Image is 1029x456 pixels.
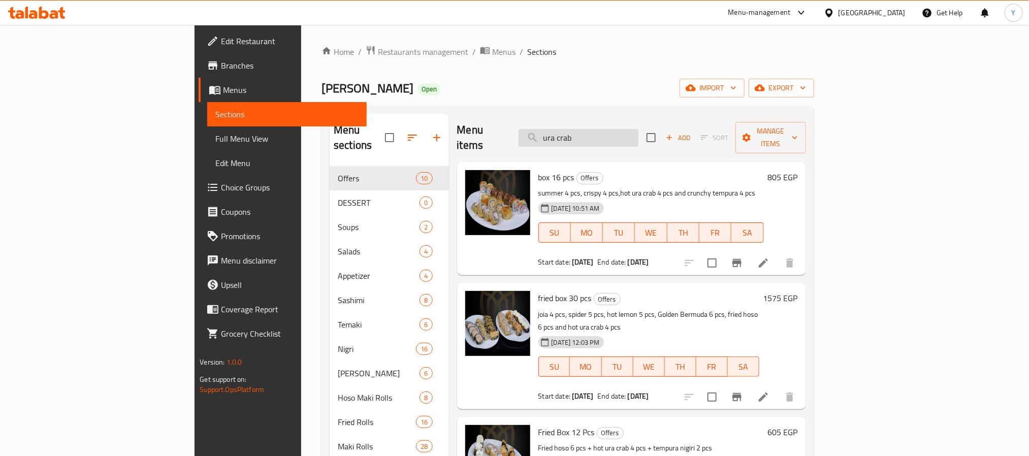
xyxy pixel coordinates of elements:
button: TH [665,356,696,377]
span: Nigri [338,343,416,355]
li: / [520,46,523,58]
div: Soups [338,221,420,233]
b: [DATE] [572,389,593,403]
span: [PERSON_NAME] [321,77,413,100]
b: [DATE] [572,255,593,269]
span: Sort sections [400,125,425,150]
p: summer 4 pcs, crispy 4 pcs,hot ura crab 4 pcs and crunchy tempura 4 pcs [538,187,764,200]
div: Offers [594,293,621,305]
span: Menus [223,84,358,96]
button: FR [696,356,728,377]
button: SU [538,356,570,377]
a: Edit Menu [207,151,366,175]
a: Promotions [199,224,366,248]
span: 4 [420,271,432,281]
span: 6 [420,369,432,378]
b: [DATE] [628,255,649,269]
span: Choice Groups [221,181,358,193]
span: [DATE] 10:51 AM [548,204,604,213]
div: Sashimi8 [330,288,448,312]
h6: 1575 EGP [763,291,798,305]
li: / [472,46,476,58]
span: TH [671,225,695,240]
span: DESSERT [338,197,420,209]
div: DESSERT0 [330,190,448,215]
div: Oshi Sushi [338,367,420,379]
span: MO [575,225,599,240]
span: Add item [662,130,694,146]
img: box 16 pcs [465,170,530,235]
span: SA [735,225,759,240]
div: Soups2 [330,215,448,239]
span: MO [574,360,597,374]
a: Edit Restaurant [199,29,366,53]
button: Branch-specific-item [725,251,749,275]
b: [DATE] [628,389,649,403]
span: Sections [215,108,358,120]
div: items [420,270,432,282]
div: [PERSON_NAME]6 [330,361,448,385]
span: Offers [594,294,620,305]
div: Temaki [338,318,420,331]
span: Menu disclaimer [221,254,358,267]
span: FR [703,225,727,240]
a: Restaurants management [366,45,468,58]
a: Upsell [199,273,366,297]
div: items [420,197,432,209]
span: 6 [420,320,432,330]
span: Select to update [701,386,723,408]
button: Manage items [735,122,806,153]
span: Select section [640,127,662,148]
span: Start date: [538,389,571,403]
span: Select to update [701,252,723,274]
button: delete [778,385,802,409]
div: Hoso Maki Rolls8 [330,385,448,410]
button: delete [778,251,802,275]
span: Restaurants management [378,46,468,58]
span: Appetizer [338,270,420,282]
span: 8 [420,393,432,403]
span: SU [543,225,567,240]
div: Offers10 [330,166,448,190]
button: Branch-specific-item [725,385,749,409]
a: Full Menu View [207,126,366,151]
button: SA [731,222,763,243]
span: Edit Restaurant [221,35,358,47]
span: SU [543,360,566,374]
span: fried box 30 pcs [538,290,592,306]
span: Salads [338,245,420,257]
a: Support.OpsPlatform [200,383,264,396]
button: WE [633,356,665,377]
span: Y [1012,7,1016,18]
div: items [416,172,432,184]
div: Menu-management [728,7,791,19]
span: Open [417,85,441,93]
span: End date: [597,255,626,269]
div: items [420,221,432,233]
input: search [519,129,638,147]
button: Add [662,130,694,146]
span: Fried Box 12 Pcs [538,425,595,440]
div: items [416,416,432,428]
span: Coverage Report [221,303,358,315]
button: MO [571,222,603,243]
span: Promotions [221,230,358,242]
span: Get support on: [200,373,246,386]
span: Offers [338,172,416,184]
span: Branches [221,59,358,72]
span: box 16 pcs [538,170,574,185]
span: 10 [416,174,432,183]
button: import [680,79,745,97]
span: Full Menu View [215,133,358,145]
span: Add [664,132,692,144]
span: import [688,82,736,94]
span: 0 [420,198,432,208]
div: items [416,343,432,355]
span: Select section first [694,130,735,146]
a: Menus [199,78,366,102]
div: items [420,245,432,257]
div: Sashimi [338,294,420,306]
span: 16 [416,344,432,354]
